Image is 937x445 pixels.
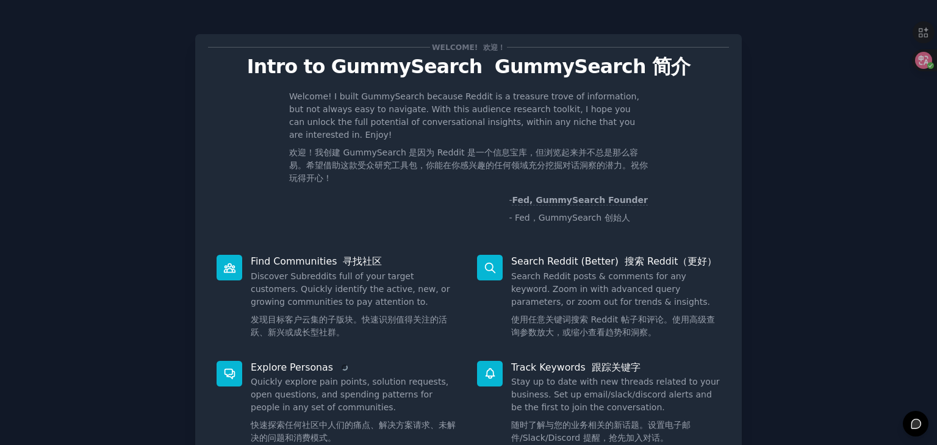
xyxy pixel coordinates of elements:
[251,420,456,443] font: 快速探索任何社区中人们的痛点、解决方案请求、未解决的问题和消费模式。
[511,270,720,344] dd: Search Reddit posts & comments for any keyword. Zoom in with advanced query parameters, or zoom o...
[483,43,505,52] font: 欢迎！
[289,148,648,183] font: 欢迎！我创建 GummySearch 是因为 Reddit 是一个信息宝库，但浏览起来并不总是那么容易。希望借助这款受众研究工具包，你能在你感兴趣的任何领域充分挖掘对话洞察的潜力。祝你玩得开心！
[251,361,460,374] p: Explore Personas
[511,420,691,443] font: 随时了解与您的业务相关的新话题。设置电子邮件/Slack/Discord 提醒，抢先加入对话。
[511,255,720,268] p: Search Reddit (Better)
[625,255,717,267] font: 搜索 Reddit（更好）
[511,315,715,337] font: 使用任意关键词搜索 Reddit 帖子和评论。使用高级查询参数放大，或缩小查看趋势和洞察。
[430,41,508,54] span: Welcome!
[509,194,648,229] div: -
[495,55,690,77] font: GummySearch 简介
[511,361,720,374] p: Track Keywords
[509,213,630,222] font: - Fed，GummySearch 创始人
[592,361,641,373] font: 跟踪关键字
[251,270,460,344] dd: Discover Subreddits full of your target customers. Quickly identify the active, new, or growing c...
[208,56,729,77] p: Intro to GummySearch
[251,255,460,268] p: Find Communities
[512,195,648,205] a: Fed, GummySearch Founder
[289,90,648,190] p: Welcome! I built GummySearch because Reddit is a treasure trove of information, but not always ea...
[251,315,447,337] font: 发现目标客户云集的子版块。快速识别值得关注的活跃、新兴或成长型社群。
[343,255,382,267] font: 寻找社区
